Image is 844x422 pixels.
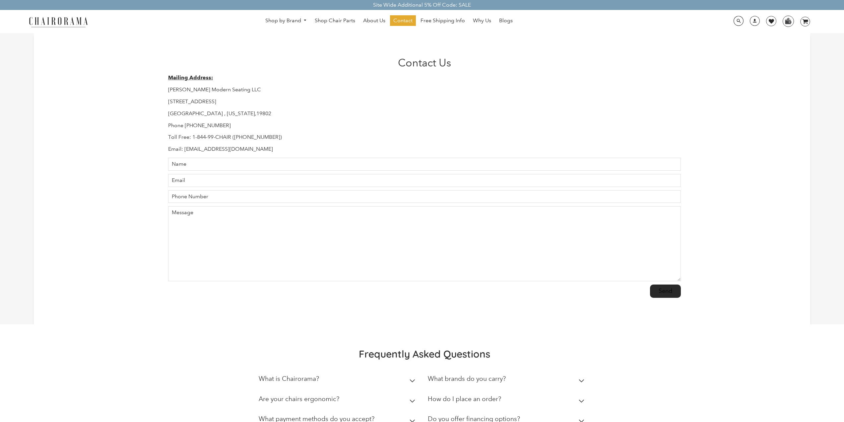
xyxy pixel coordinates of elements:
input: Phone Number [168,190,681,203]
summary: What is Chairorama? [259,370,418,390]
a: About Us [360,15,389,26]
summary: Are your chairs ergonomic? [259,390,418,411]
h1: Contact Us [168,56,681,69]
a: Why Us [470,15,494,26]
a: Free Shipping Info [417,15,468,26]
span: Why Us [473,17,491,24]
input: Send [650,285,681,298]
summary: How do I place an order? [428,390,587,411]
strong: Mailing Address: [168,74,213,81]
h2: Frequently Asked Questions [259,348,590,360]
input: Email [168,174,681,187]
span: Free Shipping Info [421,17,465,24]
h2: What brands do you carry? [428,375,506,382]
p: [GEOGRAPHIC_DATA] , [US_STATE],19802 [168,110,681,117]
p: Toll Free: 1-844-99-CHAIR ([PHONE_NUMBER]) [168,134,681,141]
a: Shop by Brand [262,16,310,26]
summary: What brands do you carry? [428,370,587,390]
input: Name [168,158,681,171]
img: chairorama [25,16,92,28]
a: Blogs [496,15,516,26]
p: [PERSON_NAME] Modern Seating LLC [168,86,681,93]
span: Contact [393,17,413,24]
span: Blogs [499,17,513,24]
a: Contact [390,15,416,26]
p: Email: [EMAIL_ADDRESS][DOMAIN_NAME] [168,146,681,153]
p: [STREET_ADDRESS] [168,98,681,105]
span: Shop Chair Parts [315,17,355,24]
h2: Are your chairs ergonomic? [259,395,339,403]
a: Shop Chair Parts [311,15,358,26]
span: About Us [363,17,385,24]
h2: What is Chairorama? [259,375,319,382]
img: WhatsApp_Image_2024-07-12_at_16.23.01.webp [783,16,793,26]
h2: How do I place an order? [428,395,501,403]
p: Phone [PHONE_NUMBER] [168,122,681,129]
nav: DesktopNavigation [120,15,658,28]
